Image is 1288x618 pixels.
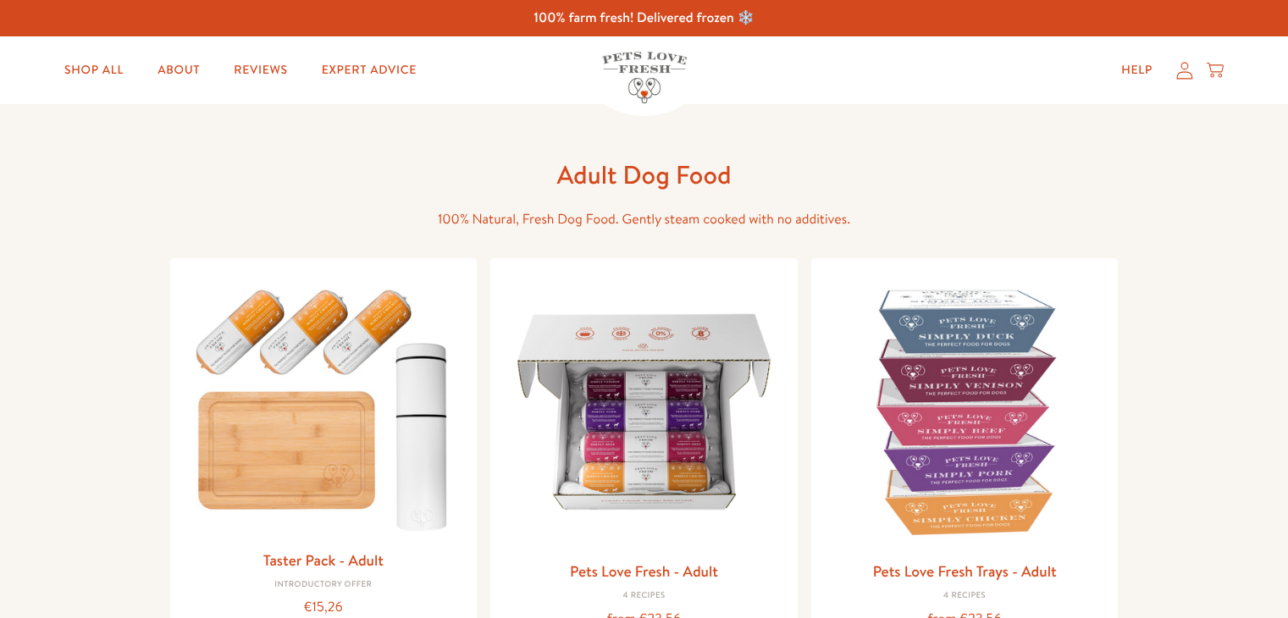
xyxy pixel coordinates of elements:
a: Reviews [220,53,301,87]
div: 4 Recipes [825,591,1105,601]
img: Pets Love Fresh Trays - Adult [825,272,1105,552]
div: Introductory Offer [184,580,464,590]
a: Help [1108,53,1166,87]
a: Pets Love Fresh Trays - Adult [873,560,1057,582]
a: Expert Advice [308,53,430,87]
img: Pets Love Fresh - Adult [504,272,784,552]
span: 100% Natural, Fresh Dog Food. Gently steam cooked with no additives. [438,210,850,229]
a: Pets Love Fresh - Adult [570,560,718,582]
a: About [144,53,213,87]
div: 4 Recipes [504,591,784,601]
h1: Adult Dog Food [373,158,915,191]
a: Shop All [51,53,137,87]
img: Taster Pack - Adult [184,272,464,540]
a: Taster Pack - Adult [263,549,384,571]
img: Pets Love Fresh [602,52,687,103]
